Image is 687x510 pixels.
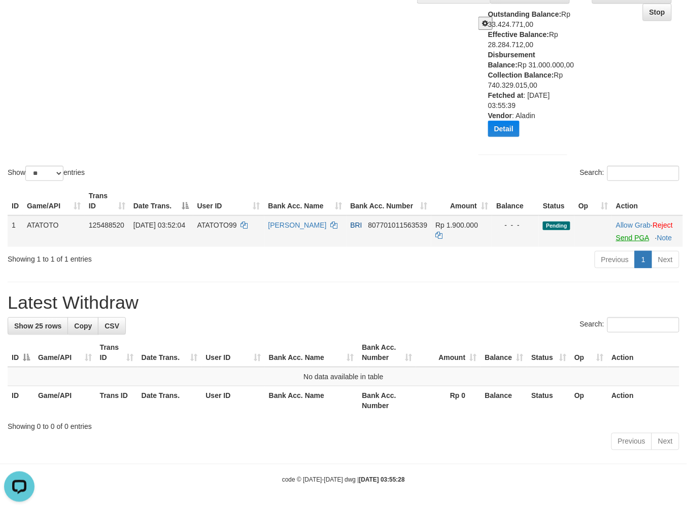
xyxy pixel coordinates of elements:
a: [PERSON_NAME] [268,221,327,229]
a: CSV [98,317,126,335]
th: Game/API [34,386,96,415]
a: Next [651,433,679,450]
th: Bank Acc. Name [265,386,358,415]
span: Pending [543,222,570,230]
small: code © [DATE]-[DATE] dwg | [282,477,405,484]
span: BRI [351,221,362,229]
th: Bank Acc. Name: activate to sort column ascending [264,187,347,215]
th: Amount: activate to sort column ascending [416,338,480,367]
th: Date Trans. [138,386,202,415]
div: Rp 33.424.771,00 Rp 28.284.712,00 Rp 31.000.000,00 Rp 740.329.015,00 : [DATE] 03:55:39 : Aladin [488,9,575,144]
input: Search: [607,317,679,333]
span: · [616,221,652,229]
th: User ID [201,386,264,415]
a: Note [657,234,672,242]
a: 1 [635,251,652,268]
label: Search: [580,166,679,181]
th: ID: activate to sort column descending [8,338,34,367]
a: Copy [67,317,98,335]
th: Op: activate to sort column ascending [574,187,612,215]
th: Balance: activate to sort column ascending [481,338,528,367]
div: - - - [496,220,535,230]
a: Previous [611,433,652,450]
th: Bank Acc. Number: activate to sort column ascending [347,187,432,215]
span: ATATOTO99 [197,221,237,229]
a: Next [651,251,679,268]
th: Game/API: activate to sort column ascending [34,338,96,367]
a: Reject [653,221,673,229]
th: Amount: activate to sort column ascending [431,187,492,215]
span: [DATE] 03:52:04 [133,221,185,229]
th: Action [608,338,680,367]
strong: [DATE] 03:55:28 [359,477,405,484]
td: ATATOTO [23,215,85,247]
th: Action [608,386,680,415]
a: Send PGA [616,234,649,242]
th: Date Trans.: activate to sort column descending [129,187,193,215]
th: ID [8,187,23,215]
span: Copy 807701011563539 to clipboard [368,221,428,229]
b: Disbursement Balance: [488,51,535,69]
h1: Latest Withdraw [8,293,679,313]
span: Show 25 rows [14,322,61,330]
th: User ID: activate to sort column ascending [201,338,264,367]
b: Vendor [488,112,512,120]
label: Search: [580,317,679,333]
a: Allow Grab [616,221,650,229]
select: Showentries [25,166,63,181]
th: User ID: activate to sort column ascending [193,187,264,215]
th: Status [539,187,574,215]
th: Op: activate to sort column ascending [570,338,607,367]
th: Bank Acc. Number [358,386,417,415]
th: Bank Acc. Name: activate to sort column ascending [265,338,358,367]
td: No data available in table [8,367,679,386]
th: ID [8,386,34,415]
input: Search: [607,166,679,181]
th: Trans ID: activate to sort column ascending [85,187,129,215]
th: Balance [492,187,539,215]
th: Game/API: activate to sort column ascending [23,187,85,215]
th: Action [612,187,683,215]
td: · [612,215,683,247]
b: Effective Balance: [488,30,549,39]
div: Showing 1 to 1 of 1 entries [8,250,279,264]
a: Stop [643,4,672,21]
a: Show 25 rows [8,317,68,335]
label: Show entries [8,166,85,181]
b: Fetched at [488,91,524,99]
span: 125488520 [89,221,124,229]
th: Status [527,386,570,415]
b: Outstanding Balance: [488,10,562,18]
th: Status: activate to sort column ascending [527,338,570,367]
button: Open LiveChat chat widget [4,4,35,34]
th: Date Trans.: activate to sort column ascending [138,338,202,367]
th: Bank Acc. Number: activate to sort column ascending [358,338,417,367]
b: Collection Balance: [488,71,554,79]
td: 1 [8,215,23,247]
span: Copy [74,322,92,330]
th: Rp 0 [416,386,480,415]
th: Trans ID [96,386,138,415]
button: Detail [488,121,520,137]
div: Showing 0 to 0 of 0 entries [8,418,679,432]
th: Balance [481,386,528,415]
span: Rp 1.900.000 [435,221,478,229]
a: Previous [595,251,635,268]
span: CSV [105,322,119,330]
th: Op [570,386,607,415]
th: Trans ID: activate to sort column ascending [96,338,138,367]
